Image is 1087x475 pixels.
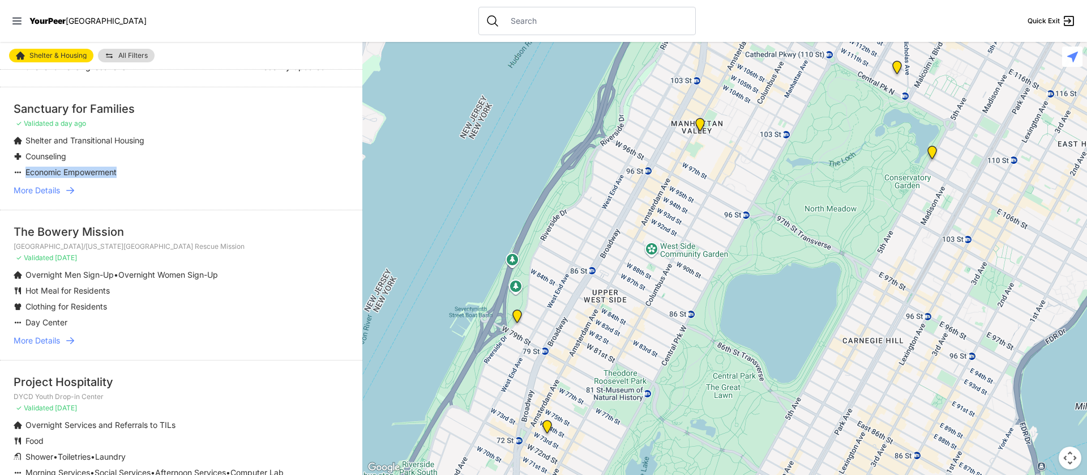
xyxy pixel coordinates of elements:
[95,452,126,461] span: Laundry
[118,270,218,279] span: Overnight Women Sign-Up
[53,452,58,461] span: •
[118,52,148,59] span: All Filters
[1028,16,1060,26] span: Quick Exit
[14,335,60,346] span: More Details
[25,167,117,177] span: Economic Empowerment
[9,49,93,62] a: Shelter & Housing
[66,16,147,26] span: [GEOGRAPHIC_DATA]
[14,101,349,117] div: Sanctuary for Families
[25,151,66,161] span: Counseling
[55,404,77,412] span: [DATE]
[504,15,688,27] input: Search
[25,420,176,430] span: Overnight Services and Referrals to TILs
[25,436,44,446] span: Food
[365,460,403,475] a: Open this area in Google Maps (opens a new window)
[55,253,77,262] span: [DATE]
[1059,447,1081,469] button: Map camera controls
[29,16,66,26] span: YourPeer
[1028,14,1076,28] a: Quick Exit
[25,302,107,311] span: Clothing for Residents
[14,374,349,390] div: Project Hospitality
[25,317,67,327] span: Day Center
[55,119,86,128] span: a day ago
[25,135,144,145] span: Shelter and Transitional Housing
[14,224,349,240] div: The Bowery Mission
[114,270,118,279] span: •
[25,286,110,295] span: Hot Meal for Residents
[14,335,349,346] a: More Details
[16,119,53,128] span: ✓ Validated
[25,270,114,279] span: Overnight Men Sign-Up
[890,61,904,79] div: 820 MRT Residential Chemical Dependence Treatment Program
[14,392,349,401] p: DYCD Youth Drop-in Center
[365,460,403,475] img: Google
[25,452,53,461] span: Shower
[58,452,91,461] span: Toiletries
[91,452,95,461] span: •
[14,185,60,196] span: More Details
[693,118,707,136] div: Trinity Lutheran Church
[16,404,53,412] span: ✓ Validated
[29,52,87,59] span: Shelter & Housing
[16,253,53,262] span: ✓ Validated
[98,49,155,62] a: All Filters
[510,309,524,328] div: Administrative Office, No Walk-Ins
[14,185,349,196] a: More Details
[14,242,349,251] p: [GEOGRAPHIC_DATA]/[US_STATE][GEOGRAPHIC_DATA] Rescue Mission
[540,420,554,438] div: Hamilton Senior Center
[29,18,147,24] a: YourPeer[GEOGRAPHIC_DATA]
